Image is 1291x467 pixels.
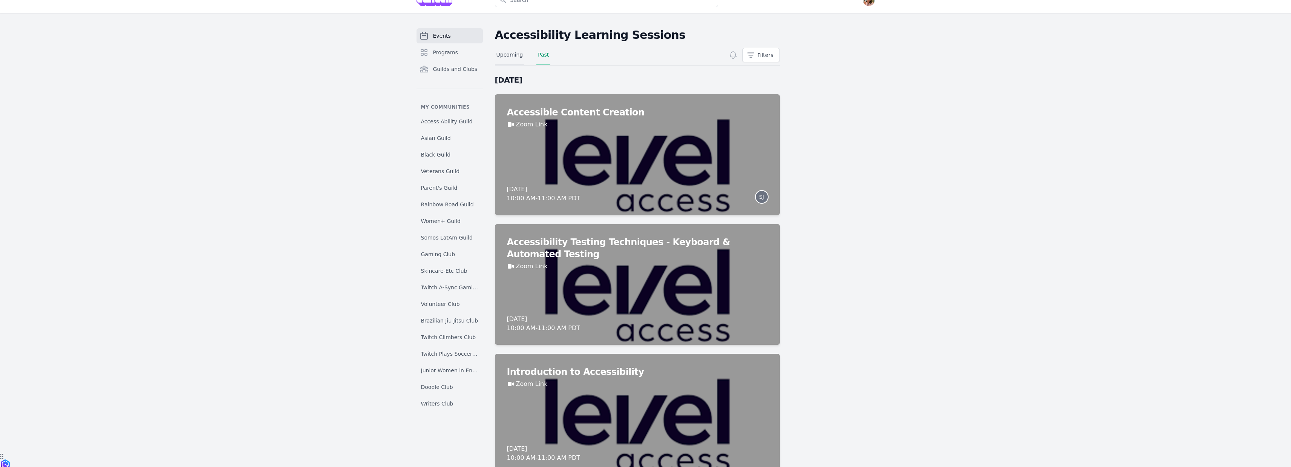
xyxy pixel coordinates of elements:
nav: Sidebar [417,28,483,412]
span: Gaming Club [421,250,455,258]
div: [DATE] 10:00 AM - 11:00 AM PDT [507,315,580,333]
a: Volunteer Club [417,297,483,311]
a: Upcoming [495,51,525,65]
a: Somos LatAm Guild [417,231,483,244]
span: Skincare-Etc Club [421,267,467,275]
span: Events [433,32,451,40]
a: Zoom Link [516,120,548,129]
span: Brazilian Jiu Jitsu Club [421,317,478,324]
h2: Introduction to Accessibility [507,366,768,378]
button: Filters [742,48,780,62]
h2: Accessibility Learning Sessions [495,28,780,42]
div: [DATE] 10:00 AM - 11:00 AM PDT [507,185,580,203]
a: Brazilian Jiu Jitsu Club [417,314,483,327]
span: Guilds and Clubs [433,65,478,73]
span: Twitch Plays Soccer Club [421,350,478,358]
a: Accessibility Testing Techniques - Keyboard & Automated TestingZoom Link[DATE]10:00 AM-11:00 AM PDT [495,224,780,345]
span: SJ [759,194,764,200]
a: Guilds and Clubs [417,61,483,77]
span: Black Guild [421,151,451,158]
span: Writers Club [421,400,453,407]
span: Rainbow Road Guild [421,201,474,208]
a: Accessible Content CreationZoom Link[DATE]10:00 AM-11:00 AM PDTSJ [495,94,780,215]
span: Somos LatAm Guild [421,234,473,241]
button: Subscribe [727,49,739,61]
a: Black Guild [417,148,483,161]
a: Zoom Link [516,379,548,389]
a: Asian Guild [417,131,483,145]
span: Twitch A-Sync Gaming (TAG) Club [421,284,478,291]
span: Asian Guild [421,134,451,142]
span: Veterans Guild [421,167,460,175]
span: Doodle Club [421,383,453,391]
a: Access Ability Guild [417,115,483,128]
a: Programs [417,45,483,60]
span: Junior Women in Engineering Club [421,367,478,374]
p: My communities [417,104,483,110]
span: Access Ability Guild [421,118,473,125]
a: Doodle Club [417,380,483,394]
a: Events [417,28,483,43]
a: Zoom Link [516,262,548,271]
h2: [DATE] [495,75,780,85]
h2: Accessibility Testing Techniques - Keyboard & Automated Testing [507,236,768,260]
a: Past [536,51,550,65]
span: Programs [433,49,458,56]
a: Twitch Plays Soccer Club [417,347,483,361]
span: Parent's Guild [421,184,458,192]
a: Women+ Guild [417,214,483,228]
span: Women+ Guild [421,217,461,225]
a: Junior Women in Engineering Club [417,364,483,377]
a: Parent's Guild [417,181,483,195]
a: Skincare-Etc Club [417,264,483,278]
span: Volunteer Club [421,300,460,308]
div: [DATE] 10:00 AM - 11:00 AM PDT [507,444,580,462]
a: Gaming Club [417,247,483,261]
a: Rainbow Road Guild [417,198,483,211]
span: Twitch Climbers Club [421,333,476,341]
a: Twitch A-Sync Gaming (TAG) Club [417,281,483,294]
h2: Accessible Content Creation [507,106,768,118]
a: Veterans Guild [417,164,483,178]
a: Twitch Climbers Club [417,330,483,344]
a: Writers Club [417,397,483,410]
